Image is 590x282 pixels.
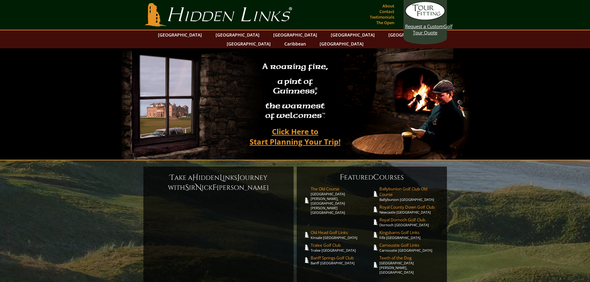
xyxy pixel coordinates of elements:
span: S [185,183,189,193]
a: [GEOGRAPHIC_DATA] [270,30,320,39]
a: Ballybunion Golf Club Old CourseBallybunion [GEOGRAPHIC_DATA] [379,186,441,202]
a: Old Head Golf LinksKinsale [GEOGRAPHIC_DATA] [311,230,372,240]
a: [GEOGRAPHIC_DATA] [328,30,378,39]
a: Banff Springs Golf ClubBanff [GEOGRAPHIC_DATA] [311,255,372,265]
span: F [340,172,344,182]
a: Kingsbarns Golf LinksFife [GEOGRAPHIC_DATA] [379,230,441,240]
span: Royal Dornoch Golf Club [379,217,441,223]
span: Teeth of the Dog [379,255,441,261]
h6: ake a idden inks ourney with ir ick [PERSON_NAME] [150,173,287,193]
a: [GEOGRAPHIC_DATA] [385,30,435,39]
a: The Old Course[GEOGRAPHIC_DATA][PERSON_NAME], [GEOGRAPHIC_DATA][PERSON_NAME] [GEOGRAPHIC_DATA] [311,186,372,215]
a: Royal Dornoch Golf ClubDornoch [GEOGRAPHIC_DATA] [379,217,441,227]
a: [GEOGRAPHIC_DATA] [317,39,367,48]
span: Ballybunion Golf Club Old Course [379,186,441,197]
a: Tralee Golf ClubTralee [GEOGRAPHIC_DATA] [311,242,372,253]
a: Click Here toStart Planning Your Trip! [243,124,347,149]
span: Request a Custom [405,23,444,29]
span: Banff Springs Golf Club [311,255,372,261]
span: Royal County Down Golf Club [379,204,441,210]
span: The Old Course [311,186,372,192]
a: About [381,2,396,10]
span: L [220,173,223,183]
span: F [212,183,217,193]
span: H [192,173,199,183]
a: Royal County Down Golf ClubNewcastle [GEOGRAPHIC_DATA] [379,204,441,215]
span: Old Head Golf Links [311,230,372,235]
span: C [373,172,379,182]
a: Contact [378,7,396,16]
a: Carnoustie Golf LinksCarnoustie [GEOGRAPHIC_DATA] [379,242,441,253]
a: [GEOGRAPHIC_DATA] [224,39,274,48]
a: Request a CustomGolf Tour Quote [405,2,445,36]
span: J [237,173,240,183]
a: [GEOGRAPHIC_DATA] [155,30,205,39]
span: Carnoustie Golf Links [379,242,441,248]
h2: A roaring fire, a pint of Guinness , the warmest of welcomes™. [258,59,332,124]
span: Kingsbarns Golf Links [379,230,441,235]
a: The Open [375,18,396,27]
h6: eatured ourses [303,172,441,182]
a: [GEOGRAPHIC_DATA] [212,30,263,39]
a: Caribbean [281,39,309,48]
span: Tralee Golf Club [311,242,372,248]
a: Teeth of the Dog[GEOGRAPHIC_DATA][PERSON_NAME], [GEOGRAPHIC_DATA] [379,255,441,275]
span: T [170,173,174,183]
a: Testimonials [368,13,396,21]
span: N [195,183,202,193]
